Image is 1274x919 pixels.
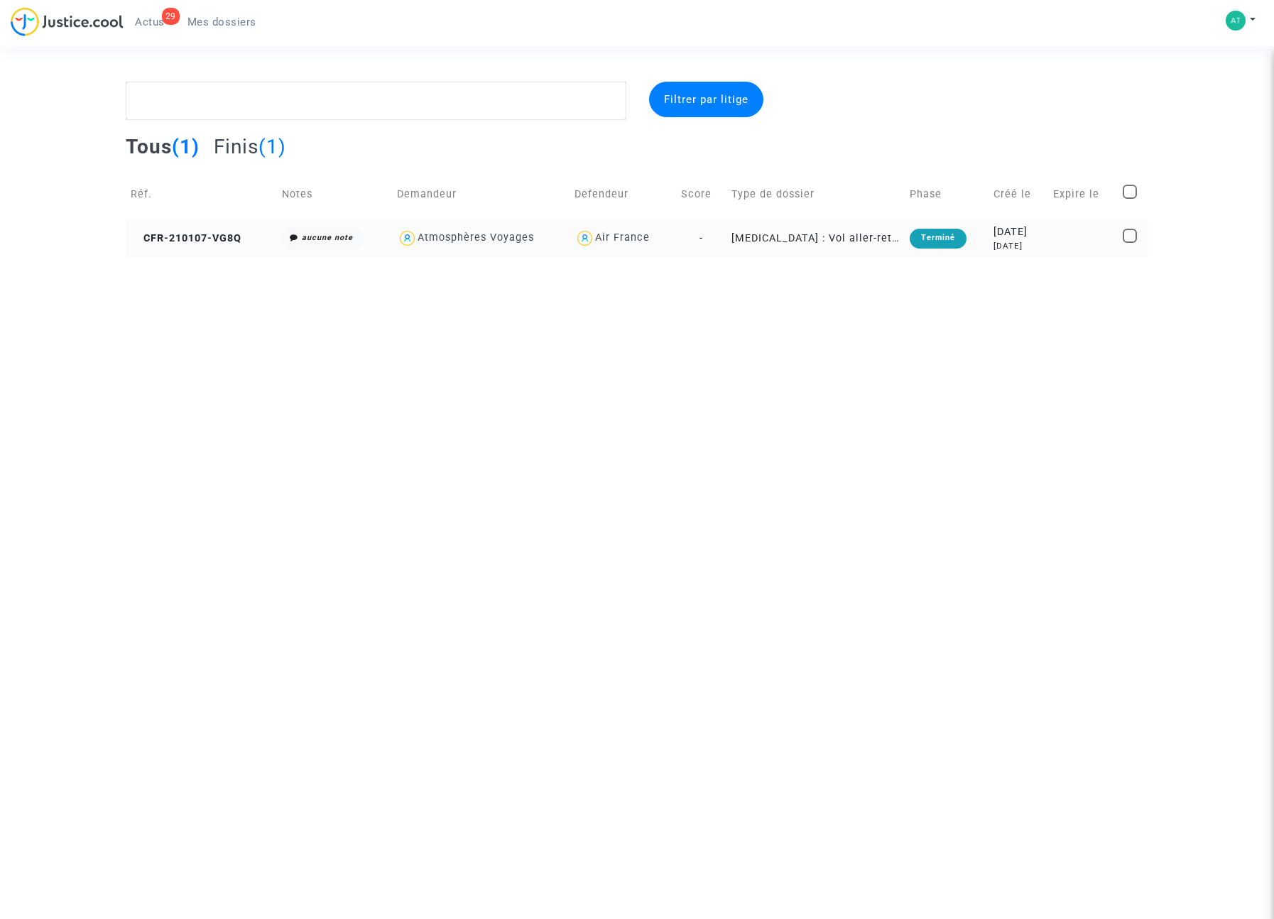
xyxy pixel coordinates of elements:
[126,135,172,158] span: Tous
[993,224,1043,240] div: [DATE]
[258,135,286,158] span: (1)
[418,232,534,244] div: Atmosphères Voyages
[993,240,1043,252] div: [DATE]
[135,16,165,28] span: Actus
[726,169,904,219] td: Type de dossier
[1048,169,1118,219] td: Expire le
[910,229,967,249] div: Terminé
[989,169,1048,219] td: Créé le
[1226,11,1246,31] img: 7e652067c24864cd43cb2807f4a4dbca
[664,93,748,106] span: Filtrer par litige
[392,169,570,219] td: Demandeur
[397,228,418,249] img: icon-user.svg
[277,169,392,219] td: Notes
[575,228,595,249] img: icon-user.svg
[187,16,256,28] span: Mes dossiers
[124,11,176,33] a: 29Actus
[570,169,676,219] td: Defendeur
[699,232,703,244] span: -
[176,11,268,33] a: Mes dossiers
[595,232,650,244] div: Air France
[905,169,989,219] td: Phase
[126,169,277,219] td: Réf.
[162,8,180,25] div: 29
[726,219,904,257] td: [MEDICAL_DATA] : Vol aller-retour annulé
[302,233,353,242] i: aucune note
[172,135,200,158] span: (1)
[214,135,258,158] span: Finis
[131,232,241,244] span: CFR-210107-VG8Q
[11,7,124,36] img: jc-logo.svg
[676,169,726,219] td: Score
